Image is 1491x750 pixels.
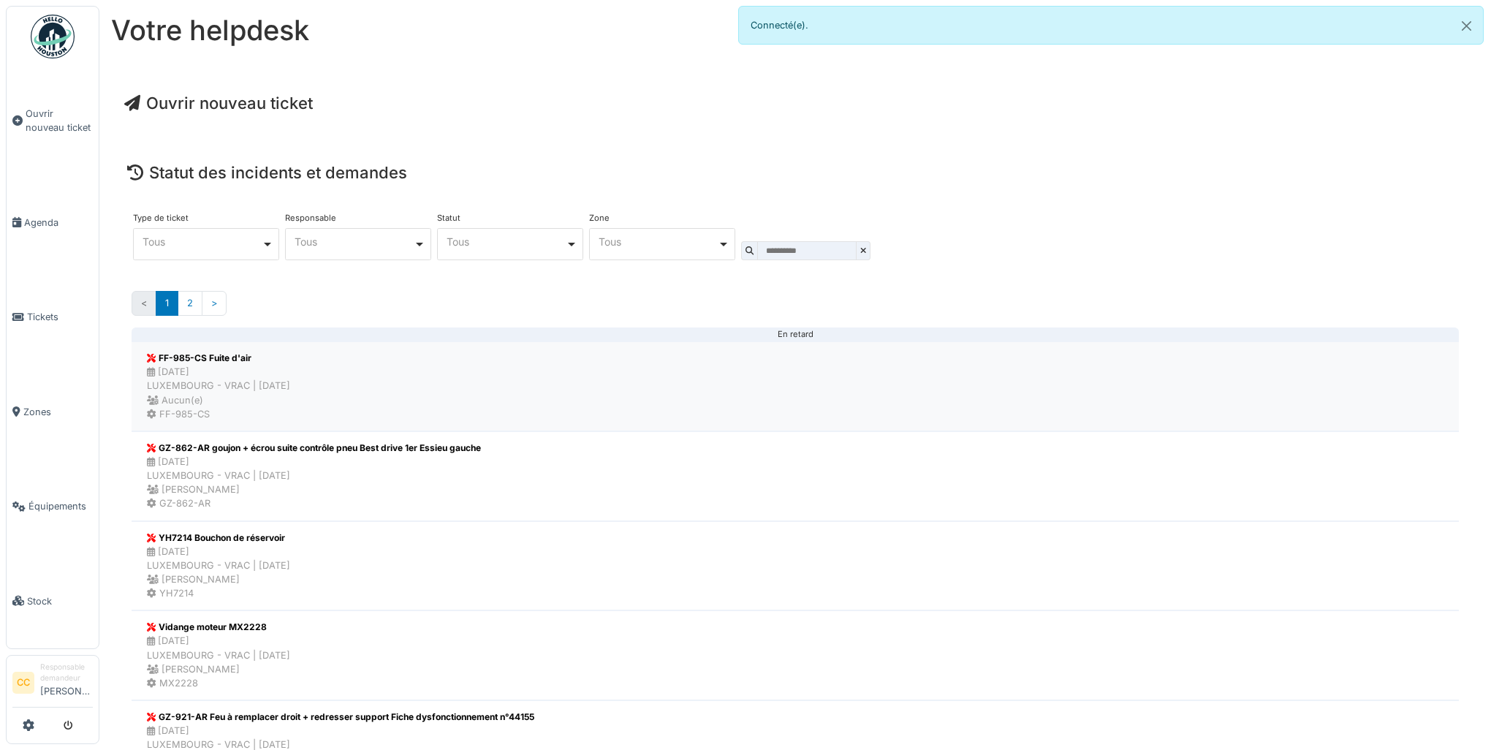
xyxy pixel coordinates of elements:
div: Tous [447,238,566,246]
label: Statut [437,214,460,222]
label: Type de ticket [133,214,189,222]
div: MX2228 [147,676,290,690]
div: Tous [295,238,414,246]
img: Badge_color-CXgf-gQk.svg [31,15,75,58]
div: [DATE] LUXEMBOURG - VRAC | [DATE] [PERSON_NAME] [147,545,290,587]
a: Suivant [202,291,227,315]
a: Tickets [7,270,99,364]
label: Zone [589,214,610,222]
li: CC [12,672,34,694]
h4: Statut des incidents et demandes [127,163,1463,182]
div: GZ-862-AR goujon + écrou suite contrôle pneu Best drive 1er Essieu gauche [147,442,481,455]
a: Vidange moteur MX2228 [DATE]LUXEMBOURG - VRAC | [DATE] [PERSON_NAME] MX2228 [132,610,1459,700]
a: Agenda [7,175,99,270]
div: Tous [143,238,262,246]
div: [DATE] LUXEMBOURG - VRAC | [DATE] [PERSON_NAME] [147,455,481,497]
div: Responsable demandeur [40,662,93,684]
span: Agenda [24,216,93,230]
a: Ouvrir nouveau ticket [7,67,99,175]
a: Zones [7,365,99,459]
span: Stock [27,594,93,608]
a: Ouvrir nouveau ticket [124,94,313,113]
nav: Pages [132,291,1459,327]
div: GZ-921-AR Feu à remplacer droit + redresser support Fiche dysfonctionnement n°44155 [147,711,534,724]
a: 1 [156,291,178,315]
span: Zones [23,405,93,419]
span: Équipements [29,499,93,513]
label: Responsable [285,214,336,222]
div: Connecté(e). [738,6,1484,45]
a: FF-985-CS Fuite d'air [DATE]LUXEMBOURG - VRAC | [DATE] Aucun(e) FF-985-CS [132,341,1459,431]
a: Équipements [7,459,99,553]
div: Vidange moteur MX2228 [147,621,290,634]
div: FF-985-CS Fuite d'air [147,352,290,365]
a: GZ-862-AR goujon + écrou suite contrôle pneu Best drive 1er Essieu gauche [DATE]LUXEMBOURG - VRAC... [132,431,1459,521]
a: Stock [7,553,99,648]
span: Ouvrir nouveau ticket [26,107,93,135]
div: [DATE] LUXEMBOURG - VRAC | [DATE] Aucun(e) [147,365,290,407]
div: Tous [599,238,718,246]
a: 2 [178,291,202,315]
div: GZ-862-AR [147,496,481,510]
a: CC Responsable demandeur[PERSON_NAME] [12,662,93,708]
button: Close [1450,7,1483,45]
div: En retard [143,334,1447,336]
span: Tickets [27,310,93,324]
div: [DATE] LUXEMBOURG - VRAC | [DATE] [PERSON_NAME] [147,634,290,676]
a: YH7214 Bouchon de réservoir [DATE]LUXEMBOURG - VRAC | [DATE] [PERSON_NAME] YH7214 [132,521,1459,611]
li: [PERSON_NAME] [40,662,93,704]
div: YH7214 Bouchon de réservoir [147,531,290,545]
div: YH7214 [147,586,290,600]
div: FF-985-CS [147,407,290,421]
